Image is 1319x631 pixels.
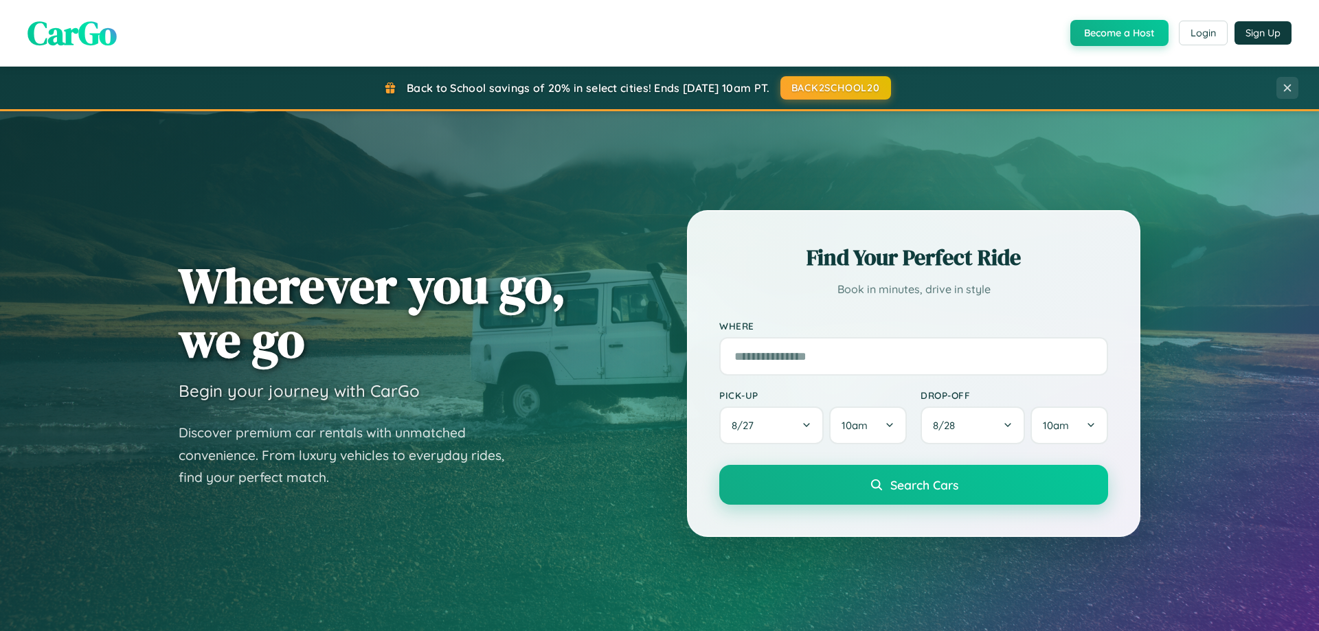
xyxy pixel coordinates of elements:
h3: Begin your journey with CarGo [179,380,420,401]
button: BACK2SCHOOL20 [780,76,891,100]
label: Drop-off [921,389,1108,401]
span: CarGo [27,10,117,56]
button: 10am [829,406,907,444]
span: Search Cars [890,477,958,492]
label: Where [719,320,1108,332]
button: Search Cars [719,465,1108,505]
span: 10am [1043,419,1069,432]
p: Discover premium car rentals with unmatched convenience. From luxury vehicles to everyday rides, ... [179,422,522,489]
button: 10am [1030,406,1108,444]
button: 8/27 [719,406,824,444]
span: 10am [842,419,868,432]
span: 8 / 27 [732,419,760,432]
span: 8 / 28 [933,419,962,432]
label: Pick-up [719,389,907,401]
button: Login [1179,21,1228,45]
h2: Find Your Perfect Ride [719,242,1108,273]
button: Become a Host [1070,20,1169,46]
button: Sign Up [1235,21,1292,45]
button: 8/28 [921,406,1025,444]
h1: Wherever you go, we go [179,258,566,367]
p: Book in minutes, drive in style [719,279,1108,299]
span: Back to School savings of 20% in select cities! Ends [DATE] 10am PT. [407,81,769,95]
